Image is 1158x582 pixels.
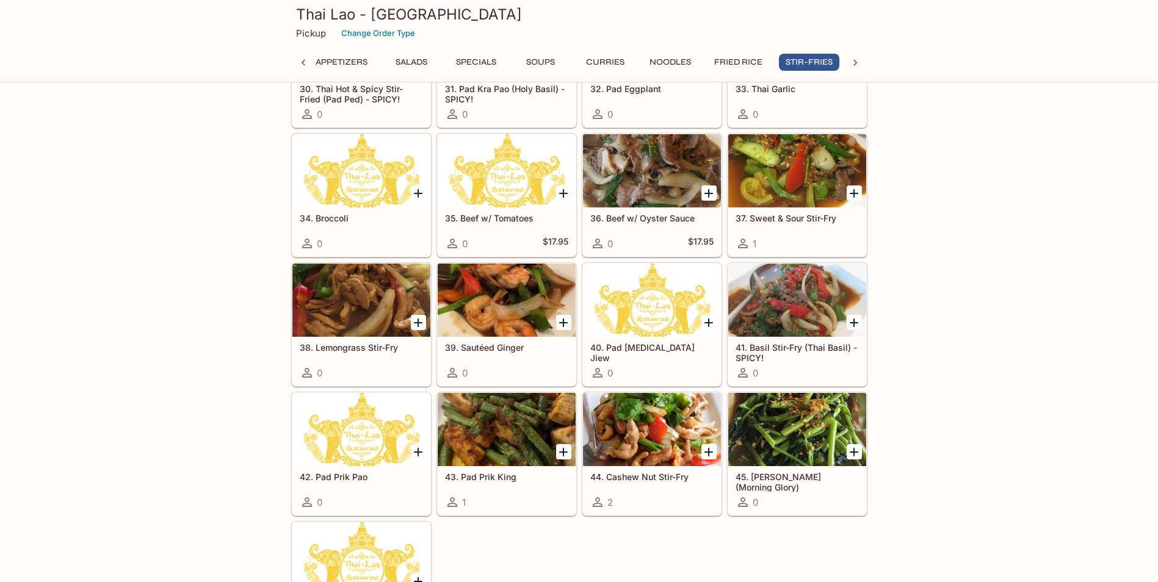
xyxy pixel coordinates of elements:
[643,54,698,71] button: Noodles
[556,444,571,459] button: Add 43. Pad Prik King
[578,54,633,71] button: Curries
[847,444,862,459] button: Add 45. Ong Choi (Morning Glory)
[300,213,423,223] h5: 34. Broccoli
[728,134,866,207] div: 37. Sweet & Sour Stir-Fry
[462,497,466,508] span: 1
[411,444,426,459] button: Add 42. Pad Prik Pao
[590,213,714,223] h5: 36. Beef w/ Oyster Sauce
[728,392,867,516] a: 45. [PERSON_NAME] (Morning Glory)0
[437,263,576,386] a: 39. Sautéed Ginger0
[583,134,721,207] div: 36. Beef w/ Oyster Sauce
[437,392,576,516] a: 43. Pad Prik King1
[300,472,423,482] h5: 42. Pad Prik Pao
[292,392,431,516] a: 42. Pad Prik Pao0
[300,342,423,353] h5: 38. Lemongrass Stir-Fry
[292,263,431,386] a: 38. Lemongrass Stir-Fry0
[590,84,714,94] h5: 32. Pad Eggplant
[607,109,613,120] span: 0
[556,315,571,330] button: Add 39. Sautéed Ginger
[728,393,866,466] div: 45. Ong Choi (Morning Glory)
[753,238,756,250] span: 1
[688,236,714,251] h5: $17.95
[317,238,322,250] span: 0
[292,134,430,207] div: 34. Broccoli
[736,84,859,94] h5: 33. Thai Garlic
[728,264,866,337] div: 41. Basil Stir-Fry (Thai Basil) - SPICY!
[753,367,758,379] span: 0
[707,54,769,71] button: Fried Rice
[292,134,431,257] a: 34. Broccoli0
[582,392,722,516] a: 44. Cashew Nut Stir-Fry2
[583,393,721,466] div: 44. Cashew Nut Stir-Fry
[582,134,722,257] a: 36. Beef w/ Oyster Sauce0$17.95
[300,84,423,104] h5: 30. Thai Hot & Spicy Stir-Fried (Pad Ped) - SPICY!
[701,185,717,201] button: Add 36. Beef w/ Oyster Sauce
[445,342,568,353] h5: 39. Sautéed Ginger
[543,236,568,251] h5: $17.95
[556,185,571,201] button: Add 35. Beef w/ Tomatoes
[438,393,576,466] div: 43. Pad Prik King
[583,264,721,337] div: 40. Pad Tao Jiew
[607,497,613,508] span: 2
[728,134,867,257] a: 37. Sweet & Sour Stir-Fry1
[701,444,717,459] button: Add 44. Cashew Nut Stir-Fry
[513,54,568,71] button: Soups
[590,472,714,482] h5: 44. Cashew Nut Stir-Fry
[462,109,468,120] span: 0
[317,497,322,508] span: 0
[582,263,722,386] a: 40. Pad [MEDICAL_DATA] Jiew0
[590,342,714,362] h5: 40. Pad [MEDICAL_DATA] Jiew
[292,393,430,466] div: 42. Pad Prik Pao
[607,238,613,250] span: 0
[607,367,613,379] span: 0
[296,27,326,39] p: Pickup
[753,497,758,508] span: 0
[847,315,862,330] button: Add 41. Basil Stir-Fry (Thai Basil) - SPICY!
[462,238,468,250] span: 0
[701,315,717,330] button: Add 40. Pad Tao Jiew
[445,213,568,223] h5: 35. Beef w/ Tomatoes
[736,342,859,362] h5: 41. Basil Stir-Fry (Thai Basil) - SPICY!
[449,54,504,71] button: Specials
[292,264,430,337] div: 38. Lemongrass Stir-Fry
[728,263,867,386] a: 41. Basil Stir-Fry (Thai Basil) - SPICY!0
[336,24,421,43] button: Change Order Type
[438,134,576,207] div: 35. Beef w/ Tomatoes
[317,109,322,120] span: 0
[411,315,426,330] button: Add 38. Lemongrass Stir-Fry
[847,185,862,201] button: Add 37. Sweet & Sour Stir-Fry
[445,472,568,482] h5: 43. Pad Prik King
[438,264,576,337] div: 39. Sautéed Ginger
[309,54,374,71] button: Appetizers
[736,213,859,223] h5: 37. Sweet & Sour Stir-Fry
[445,84,568,104] h5: 31. Pad Kra Pao (Holy Basil) - SPICY!
[411,185,426,201] button: Add 34. Broccoli
[437,134,576,257] a: 35. Beef w/ Tomatoes0$17.95
[296,5,863,24] h3: Thai Lao - [GEOGRAPHIC_DATA]
[779,54,839,71] button: Stir-Fries
[317,367,322,379] span: 0
[753,109,758,120] span: 0
[736,472,859,492] h5: 45. [PERSON_NAME] (Morning Glory)
[384,54,439,71] button: Salads
[462,367,468,379] span: 0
